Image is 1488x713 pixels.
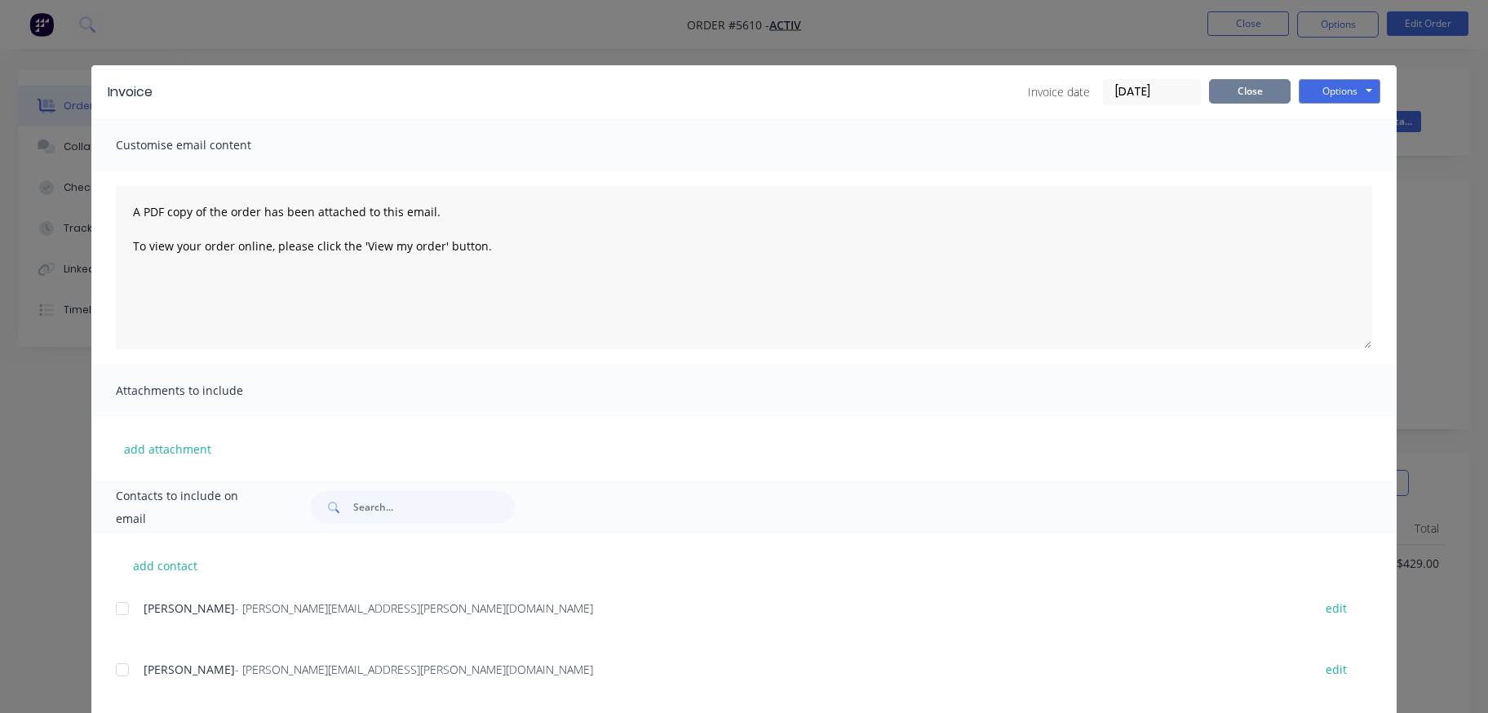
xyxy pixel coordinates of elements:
button: Options [1299,79,1380,104]
span: [PERSON_NAME] [144,662,235,677]
span: [PERSON_NAME] [144,600,235,616]
button: Close [1209,79,1291,104]
button: edit [1316,597,1357,619]
button: add contact [116,553,214,578]
input: Search... [353,491,515,524]
span: - [PERSON_NAME][EMAIL_ADDRESS][PERSON_NAME][DOMAIN_NAME] [235,662,593,677]
button: edit [1316,658,1357,680]
span: Attachments to include [116,379,295,402]
div: Invoice [108,82,153,102]
span: Invoice date [1028,83,1090,100]
span: Customise email content [116,134,295,157]
span: - [PERSON_NAME][EMAIL_ADDRESS][PERSON_NAME][DOMAIN_NAME] [235,600,593,616]
button: add attachment [116,436,219,461]
textarea: A PDF copy of the order has been attached to this email. To view your order online, please click ... [116,186,1372,349]
span: Contacts to include on email [116,485,270,530]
